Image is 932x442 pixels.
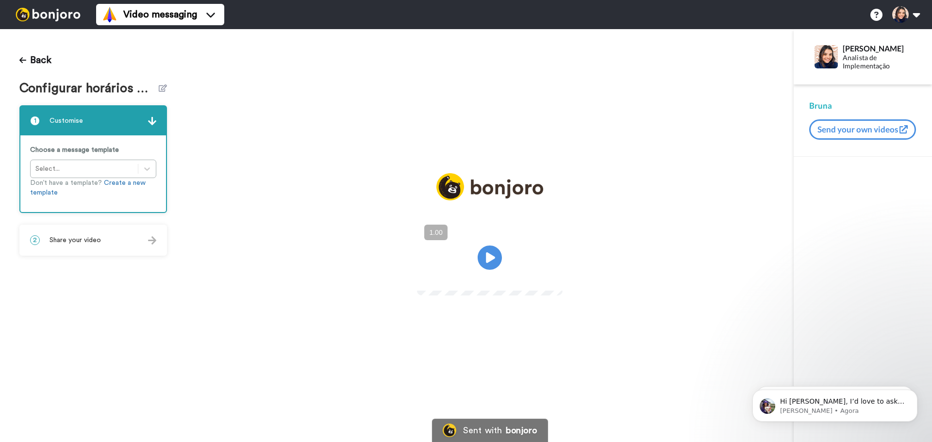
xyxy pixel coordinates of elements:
span: Video messaging [123,8,197,21]
img: arrow.svg [148,236,156,245]
img: vm-color.svg [102,7,117,22]
p: Don’t have a template? [30,178,156,197]
img: logo_full.png [436,173,543,201]
div: 2Share your video [19,225,167,256]
iframe: Intercom notifications mensagem [738,369,932,437]
a: Create a new template [30,180,146,196]
img: Profile Image [815,45,838,68]
span: 1 [30,116,40,126]
button: Send your own videos [809,119,916,140]
a: Bonjoro LogoSent withbonjoro [432,419,548,442]
span: Configurar horários Clinicorp (api online) [19,82,159,96]
img: bj-logo-header-white.svg [12,8,84,21]
div: Bruna [809,100,916,112]
span: 2 [30,235,40,245]
span: Share your video [50,235,101,245]
div: [PERSON_NAME] [843,44,916,53]
p: Choose a message template [30,145,156,155]
div: bonjoro [506,426,537,435]
img: Bonjoro Logo [443,424,456,437]
div: Analista de Implementação [843,54,916,70]
button: Back [19,49,51,72]
img: arrow.svg [148,117,156,125]
span: Customise [50,116,83,126]
img: Full screen [544,273,554,282]
div: Sent with [463,426,502,435]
